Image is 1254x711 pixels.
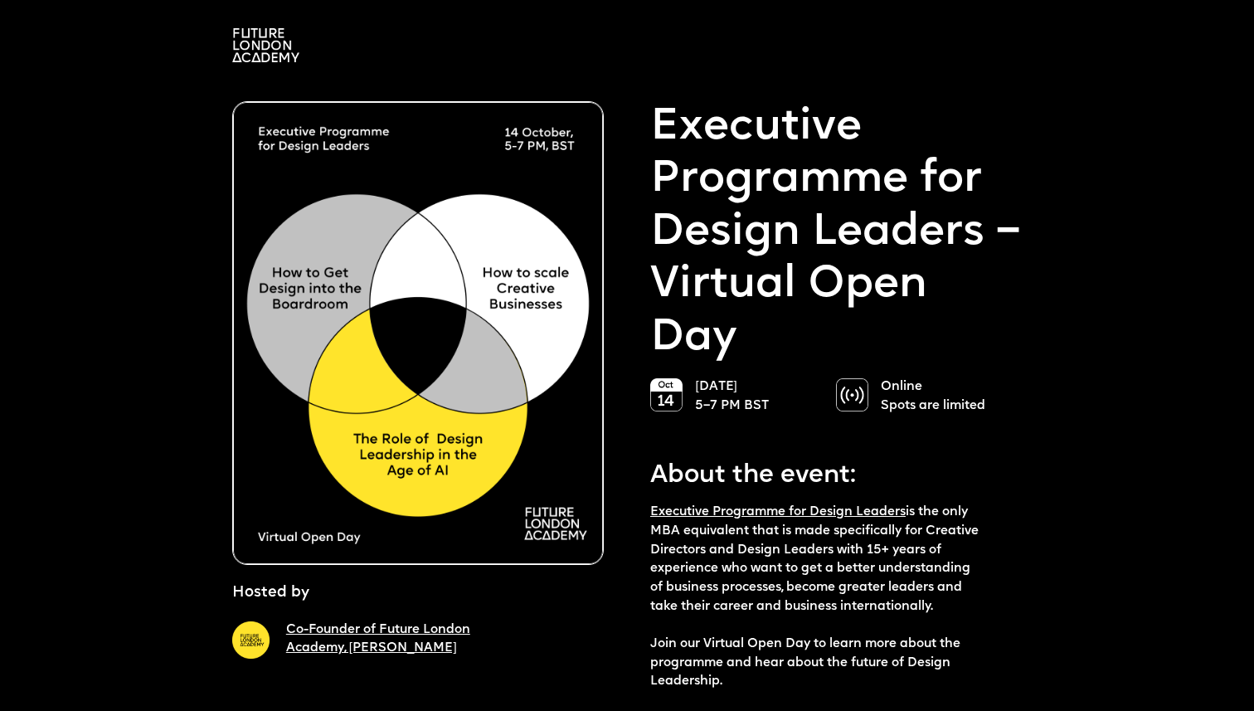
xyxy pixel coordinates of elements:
[650,448,984,494] p: About the event:
[232,28,299,62] img: A logo saying in 3 lines: Future London Academy
[650,504,984,692] p: is the only MBA equivalent that is made specifically for Creative Directors and Design Leaders wi...
[881,378,1005,416] p: Online Spots are limited
[650,101,1022,365] p: Executive Programme for Design Leaders – Virtual Open Day
[650,506,906,519] a: Executive Programme for Design Leaders
[232,582,309,604] p: Hosted by
[695,378,819,416] p: [DATE] 5–7 PM BST
[232,621,270,659] img: A yellow circle with Future London Academy logo
[286,624,470,655] a: Co-Founder of Future London Academy, [PERSON_NAME]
